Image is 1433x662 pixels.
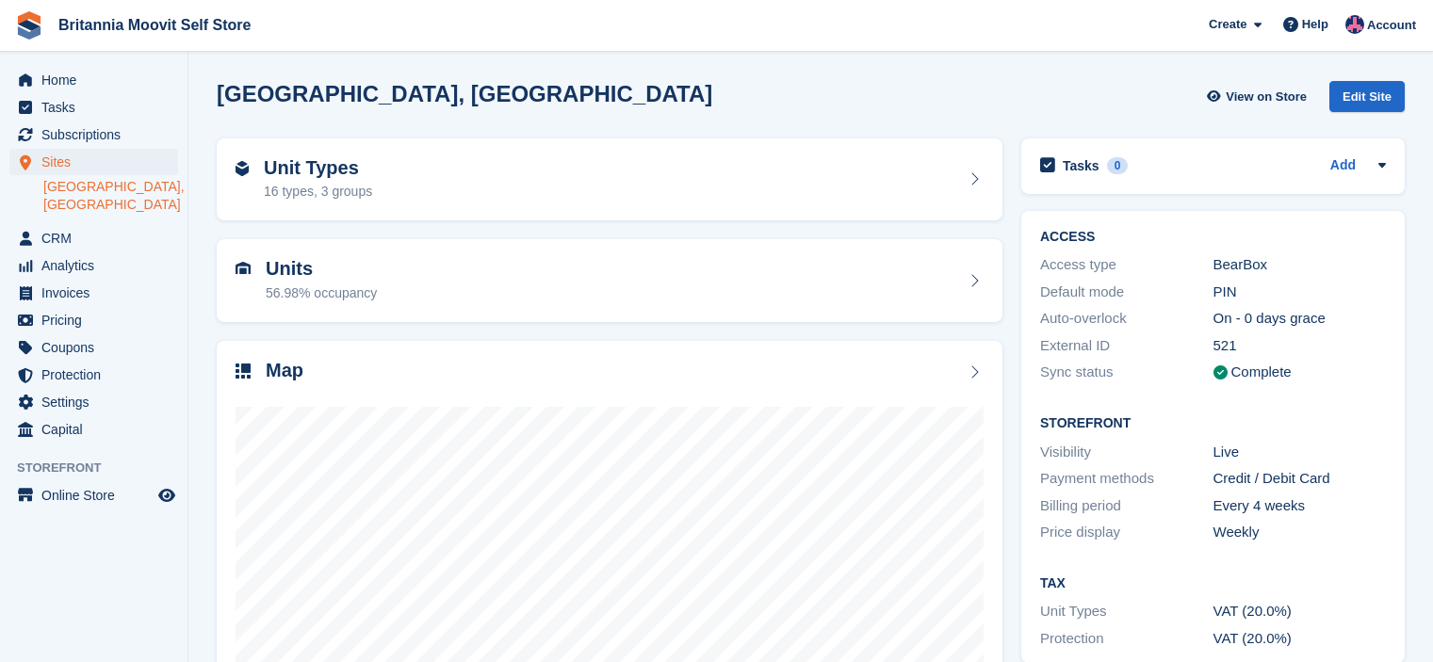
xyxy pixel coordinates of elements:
div: Visibility [1040,442,1213,463]
span: Capital [41,416,155,443]
span: Create [1209,15,1246,34]
div: BearBox [1213,254,1387,276]
div: Access type [1040,254,1213,276]
a: menu [9,121,178,148]
a: menu [9,149,178,175]
span: Invoices [41,280,155,306]
div: 56.98% occupancy [266,283,377,303]
h2: Tasks [1063,157,1099,174]
div: On - 0 days grace [1213,308,1387,330]
img: map-icn-33ee37083ee616e46c38cad1a60f524a97daa1e2b2c8c0bc3eb3415660979fc1.svg [236,363,251,379]
a: menu [9,280,178,306]
h2: [GEOGRAPHIC_DATA], [GEOGRAPHIC_DATA] [217,81,712,106]
a: menu [9,482,178,509]
div: Sync status [1040,362,1213,383]
span: Protection [41,362,155,388]
a: menu [9,362,178,388]
h2: Units [266,258,377,280]
div: Credit / Debit Card [1213,468,1387,490]
span: Analytics [41,252,155,279]
div: VAT (20.0%) [1213,601,1387,622]
span: Account [1367,16,1416,35]
span: Pricing [41,307,155,333]
div: Edit Site [1329,81,1405,112]
a: View on Store [1204,81,1314,112]
div: 521 [1213,335,1387,357]
span: Tasks [41,94,155,121]
a: menu [9,307,178,333]
div: External ID [1040,335,1213,357]
span: View on Store [1226,88,1307,106]
div: Every 4 weeks [1213,495,1387,517]
img: unit-icn-7be61d7bf1b0ce9d3e12c5938cc71ed9869f7b940bace4675aadf7bd6d80202e.svg [236,262,251,275]
a: menu [9,334,178,361]
div: Live [1213,442,1387,463]
div: PIN [1213,282,1387,303]
div: Price display [1040,522,1213,543]
div: Payment methods [1040,468,1213,490]
a: [GEOGRAPHIC_DATA], [GEOGRAPHIC_DATA] [43,178,178,214]
div: Billing period [1040,495,1213,517]
h2: ACCESS [1040,230,1386,245]
span: Storefront [17,459,187,477]
div: Complete [1231,362,1292,383]
a: menu [9,94,178,121]
div: Unit Types [1040,601,1213,622]
div: VAT (20.0%) [1213,628,1387,650]
span: Home [41,67,155,93]
a: menu [9,389,178,415]
h2: Unit Types [264,157,372,179]
a: Units 56.98% occupancy [217,239,1002,322]
a: Unit Types 16 types, 3 groups [217,138,1002,221]
span: Coupons [41,334,155,361]
a: menu [9,67,178,93]
span: Sites [41,149,155,175]
img: stora-icon-8386f47178a22dfd0bd8f6a31ec36ba5ce8667c1dd55bd0f319d3a0aa187defe.svg [15,11,43,40]
a: Britannia Moovit Self Store [51,9,258,40]
span: Subscriptions [41,121,155,148]
div: 0 [1107,157,1129,174]
div: Protection [1040,628,1213,650]
a: Add [1330,155,1356,177]
div: Weekly [1213,522,1387,543]
h2: Map [266,360,303,381]
div: Auto-overlock [1040,308,1213,330]
div: 16 types, 3 groups [264,182,372,202]
div: Default mode [1040,282,1213,303]
a: menu [9,225,178,251]
a: Preview store [155,484,178,507]
span: Help [1302,15,1328,34]
a: menu [9,252,178,279]
span: Settings [41,389,155,415]
img: Christopher Reeve [1345,15,1364,34]
h2: Tax [1040,576,1386,591]
a: menu [9,416,178,443]
span: Online Store [41,482,155,509]
h2: Storefront [1040,416,1386,431]
a: Edit Site [1329,81,1405,120]
span: CRM [41,225,155,251]
img: unit-type-icn-2b2737a686de81e16bb02015468b77c625bbabd49415b5ef34ead5e3b44a266d.svg [236,161,249,176]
